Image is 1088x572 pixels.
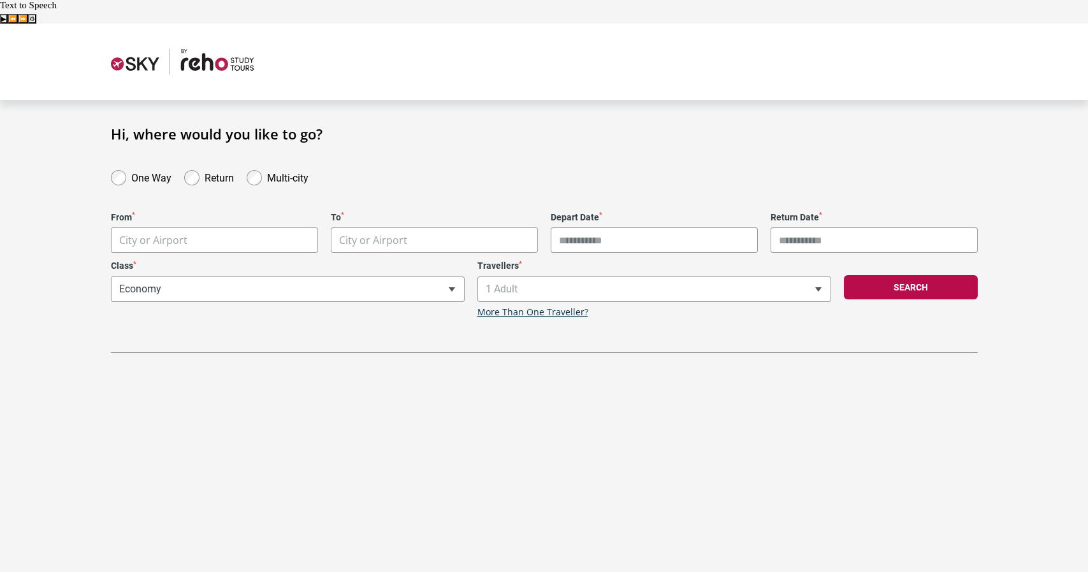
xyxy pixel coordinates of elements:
label: Class [111,261,465,271]
label: Return [205,169,234,184]
button: Forward [18,14,28,24]
span: City or Airport [111,227,318,253]
span: City or Airport [112,228,317,253]
button: Search [844,275,978,299]
a: More Than One Traveller? [477,307,588,318]
label: From [111,212,318,223]
span: City or Airport [119,233,187,247]
label: To [331,212,538,223]
span: 1 Adult [478,277,831,301]
button: Previous [8,14,18,24]
span: 1 Adult [477,276,831,302]
span: City or Airport [331,227,538,253]
button: Settings [28,14,36,24]
label: Multi-city [267,169,308,184]
span: City or Airport [339,233,407,247]
span: Economy [112,277,464,301]
span: Economy [111,276,465,302]
h1: Hi, where would you like to go? [111,125,978,142]
label: Return Date [771,212,978,223]
label: One Way [131,169,171,184]
span: City or Airport [331,228,537,253]
label: Travellers [477,261,831,271]
label: Depart Date [551,212,758,223]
